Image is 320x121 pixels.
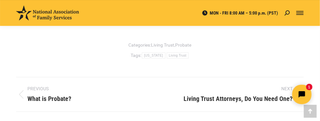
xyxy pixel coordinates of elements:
span: Categories: , [129,42,192,49]
a: Probate [175,42,192,48]
iframe: Tidio Chat [206,79,317,110]
span: What is Probate? [27,94,71,104]
a: [US_STATE] [142,52,165,59]
a: What is Probate? [16,85,150,104]
a: Mobile menu icon [296,9,304,17]
img: National Association of Family Services [16,5,79,20]
a: Living Trust Attorneys, Do You Need One? [170,85,304,104]
span: Living Trust Attorneys, Do You Need One? [184,94,293,104]
span: Next [170,85,293,92]
div: Tags: [16,49,304,59]
span: MON - FRI 8:00 AM – 5:00 p.m. (PST) [202,10,278,16]
a: Living Trust [151,42,175,48]
a: Living Trust [167,52,189,59]
span: Previous [27,85,150,92]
